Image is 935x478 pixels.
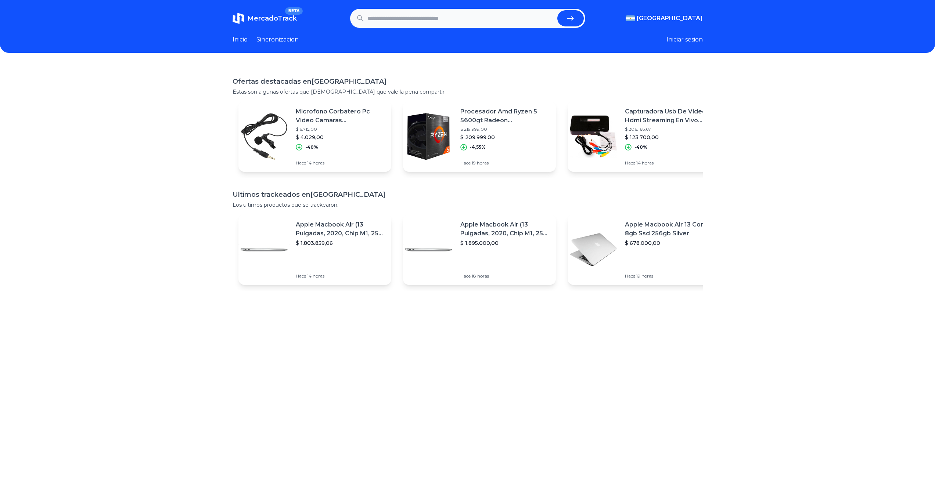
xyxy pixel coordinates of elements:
img: MercadoTrack [233,12,244,24]
p: $ 123.700,00 [625,134,715,141]
img: Featured image [238,224,290,275]
span: MercadoTrack [247,14,297,22]
p: $ 206.166,67 [625,126,715,132]
p: Apple Macbook Air (13 Pulgadas, 2020, Chip M1, 256 Gb De Ssd, 8 Gb De Ram) - Plata [296,220,385,238]
p: $ 4.029,00 [296,134,385,141]
p: $ 1.803.859,06 [296,239,385,247]
p: $ 219.999,00 [460,126,550,132]
p: Hace 19 horas [460,160,550,166]
p: Estas son algunas ofertas que [DEMOGRAPHIC_DATA] que vale la pena compartir. [233,88,703,95]
p: Hace 14 horas [625,160,715,166]
img: Featured image [238,111,290,162]
a: Sincronizacion [256,35,299,44]
img: Featured image [568,111,619,162]
a: Featured imageApple Macbook Air (13 Pulgadas, 2020, Chip M1, 256 Gb De Ssd, 8 Gb De Ram) - Plata$... [403,214,556,285]
p: Apple Macbook Air (13 Pulgadas, 2020, Chip M1, 256 Gb De Ssd, 8 Gb De Ram) - Plata [460,220,550,238]
a: Inicio [233,35,248,44]
h1: Ofertas destacadas en [GEOGRAPHIC_DATA] [233,76,703,87]
a: Featured imageCapturadora Usb De Video Hdmi Streaming En Vivo Youtube$ 206.166,67$ 123.700,00-40%... [568,101,720,172]
p: Capturadora Usb De Video Hdmi Streaming En Vivo Youtube [625,107,715,125]
p: Hace 14 horas [296,273,385,279]
p: $ 1.895.000,00 [460,239,550,247]
span: [GEOGRAPHIC_DATA] [637,14,703,23]
p: Procesador Amd Ryzen 5 5600gt Radeon 100001488box [460,107,550,125]
img: Argentina [626,15,635,21]
h1: Ultimos trackeados en [GEOGRAPHIC_DATA] [233,189,703,200]
p: -40% [305,144,318,150]
p: Hace 14 horas [296,160,385,166]
button: Iniciar sesion [666,35,703,44]
img: Featured image [403,111,454,162]
a: MercadoTrackBETA [233,12,297,24]
a: Featured imageApple Macbook Air (13 Pulgadas, 2020, Chip M1, 256 Gb De Ssd, 8 Gb De Ram) - Plata$... [238,214,391,285]
p: Hace 18 horas [460,273,550,279]
p: $ 678.000,00 [625,239,715,247]
a: Featured imageProcesador Amd Ryzen 5 5600gt Radeon 100001488box$ 219.999,00$ 209.999,00-4,55%Hace... [403,101,556,172]
p: $ 209.999,00 [460,134,550,141]
span: BETA [285,7,302,15]
p: -40% [634,144,647,150]
p: Apple Macbook Air 13 Core I5 8gb Ssd 256gb Silver [625,220,715,238]
img: Featured image [568,224,619,275]
p: $ 6.715,00 [296,126,385,132]
img: Featured image [403,224,454,275]
p: Los ultimos productos que se trackearon. [233,201,703,209]
a: Featured imageApple Macbook Air 13 Core I5 8gb Ssd 256gb Silver$ 678.000,00Hace 19 horas [568,214,720,285]
p: -4,55% [470,144,486,150]
p: Hace 19 horas [625,273,715,279]
button: [GEOGRAPHIC_DATA] [626,14,703,23]
a: Featured imageMicrofono Corbatero Pc Video Camaras Omnidireccional 3 Pines$ 6.715,00$ 4.029,00-40... [238,101,391,172]
p: Microfono Corbatero Pc Video Camaras Omnidireccional 3 Pines [296,107,385,125]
